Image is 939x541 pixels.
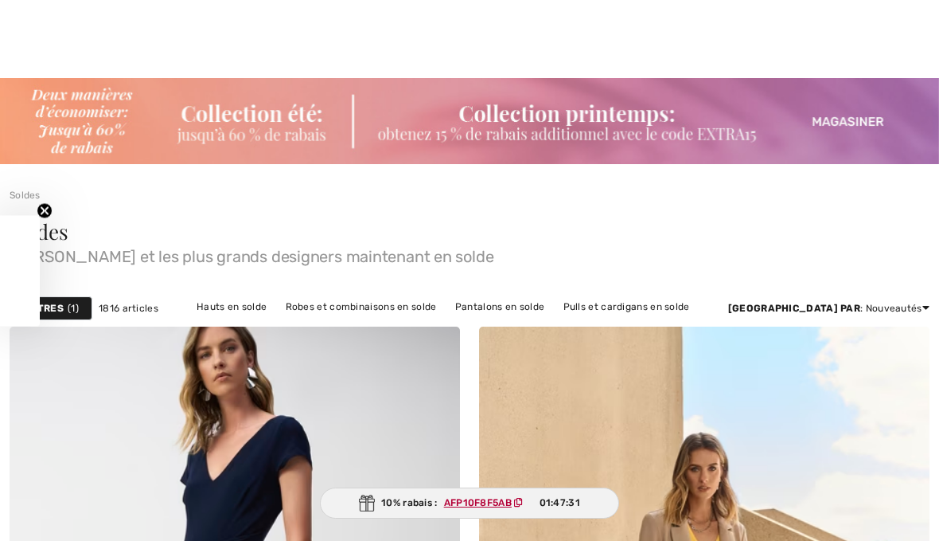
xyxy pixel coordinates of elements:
span: [PERSON_NAME] et les plus grands designers maintenant en solde [10,242,929,265]
a: Soldes [10,190,41,201]
a: Hauts en solde [189,296,275,317]
div: : Nouveautés [728,301,929,316]
a: Vêtements d'extérieur en solde [477,317,641,338]
a: Jupes en solde [388,317,474,338]
span: 1 [68,301,79,316]
a: Vestes et blazers en solde [246,317,385,338]
ins: AFP10F8F5AB [444,497,512,508]
button: Close teaser [37,202,53,218]
a: Robes et combinaisons en solde [278,296,445,317]
div: 10% rabais : [320,488,619,519]
strong: Filtres [23,301,64,316]
span: 01:47:31 [540,496,580,510]
img: Gift.svg [359,495,375,512]
strong: [GEOGRAPHIC_DATA] par [728,303,860,314]
span: 1816 articles [99,301,158,316]
a: Pantalons en solde [447,296,552,317]
a: Pulls et cardigans en solde [555,296,698,317]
